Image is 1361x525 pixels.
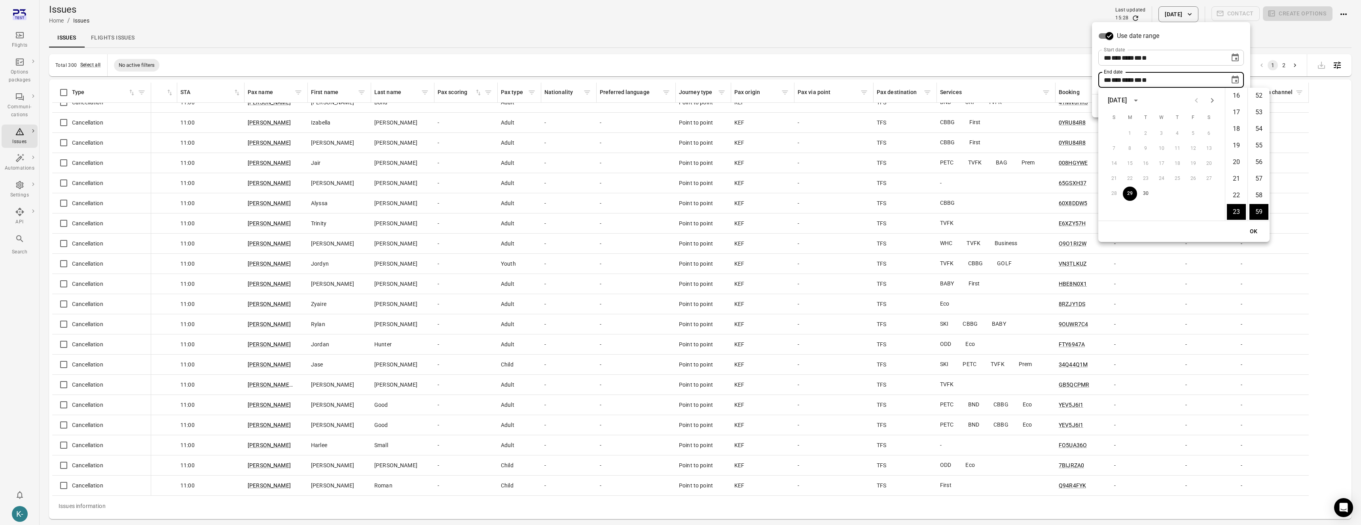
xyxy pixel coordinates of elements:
[1111,55,1122,61] span: Month
[1249,154,1268,170] li: 56 minutes
[1104,77,1111,83] span: Day
[1227,104,1246,120] li: 17 hours
[1227,171,1246,187] li: 21 hours
[1225,88,1247,221] ul: Select hours
[1170,110,1185,126] span: Thursday
[1227,50,1243,66] button: Choose date, selected date is Sep 29, 2025
[1104,68,1122,75] label: End date
[1227,154,1246,170] li: 20 hours
[1249,171,1268,187] li: 57 minutes
[1227,187,1246,203] li: 22 hours
[1249,88,1268,104] li: 52 minutes
[1111,77,1122,83] span: Month
[1142,55,1147,61] span: Minutes
[1104,46,1125,53] label: Start date
[1122,55,1134,61] span: Year
[1134,77,1142,83] span: Hours
[1249,204,1268,220] li: 59 minutes
[1334,498,1353,517] div: Open Intercom Messenger
[1204,93,1220,108] button: Next month
[1227,138,1246,153] li: 19 hours
[1139,187,1153,201] button: 30
[1142,77,1147,83] span: Minutes
[1249,121,1268,137] li: 54 minutes
[1139,110,1153,126] span: Tuesday
[1123,110,1137,126] span: Monday
[1249,104,1268,120] li: 53 minutes
[1123,187,1137,201] button: 29
[1134,55,1142,61] span: Hours
[1108,96,1127,105] div: [DATE]
[1202,110,1216,126] span: Saturday
[1227,121,1246,137] li: 18 hours
[1107,110,1121,126] span: Sunday
[1122,77,1134,83] span: Year
[1249,138,1268,153] li: 55 minutes
[1249,187,1268,203] li: 58 minutes
[1227,204,1246,220] li: 23 hours
[1241,224,1266,239] button: OK
[1247,88,1270,221] ul: Select minutes
[1129,94,1143,107] button: calendar view is open, switch to year view
[1186,110,1200,126] span: Friday
[1227,72,1243,88] button: Choose date, selected date is Sep 29, 2025
[1104,55,1111,61] span: Day
[1227,88,1246,104] li: 16 hours
[1117,31,1159,41] span: Use date range
[1154,110,1169,126] span: Wednesday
